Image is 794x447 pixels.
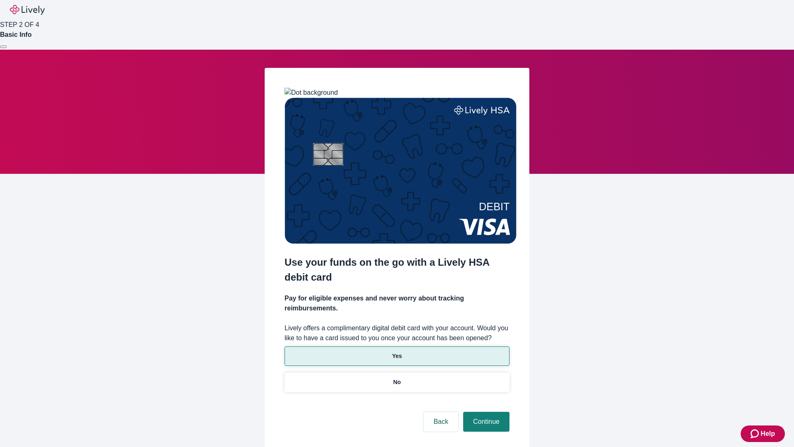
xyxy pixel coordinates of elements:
[423,412,458,432] button: Back
[285,88,338,98] img: Dot background
[741,425,785,442] button: Zendesk support iconHelp
[463,412,509,432] button: Continue
[285,346,509,366] button: Yes
[285,98,517,244] img: Debit card
[285,293,509,313] h4: Pay for eligible expenses and never worry about tracking reimbursements.
[392,352,402,360] p: Yes
[761,429,775,439] span: Help
[285,255,509,285] h2: Use your funds on the go with a Lively HSA debit card
[10,5,45,15] img: Lively
[751,429,761,439] svg: Zendesk support icon
[285,323,509,343] label: Lively offers a complimentary digital debit card with your account. Would you like to have a card...
[285,372,509,392] button: No
[393,378,401,387] p: No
